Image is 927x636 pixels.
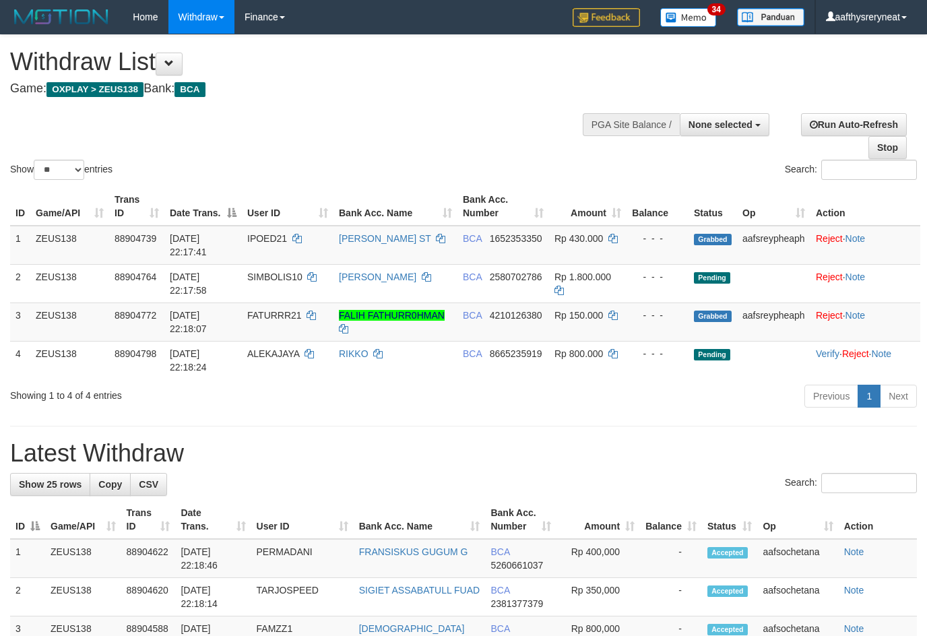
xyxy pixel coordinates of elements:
[707,585,748,597] span: Accepted
[175,578,251,616] td: [DATE] 22:18:14
[868,136,907,159] a: Stop
[707,624,748,635] span: Accepted
[170,310,207,334] span: [DATE] 22:18:07
[174,82,205,97] span: BCA
[801,113,907,136] a: Run Auto-Refresh
[333,187,457,226] th: Bank Acc. Name: activate to sort column ascending
[30,187,109,226] th: Game/API: activate to sort column ascending
[10,7,113,27] img: MOTION_logo.png
[109,187,164,226] th: Trans ID: activate to sort column ascending
[10,303,30,341] td: 3
[737,303,810,341] td: aafsreypheaph
[339,233,431,244] a: [PERSON_NAME] ST
[115,233,156,244] span: 88904739
[339,348,369,359] a: RIKKO
[816,272,843,282] a: Reject
[785,473,917,493] label: Search:
[845,233,866,244] a: Note
[640,501,702,539] th: Balance: activate to sort column ascending
[627,187,689,226] th: Balance
[490,585,509,596] span: BCA
[707,547,748,559] span: Accepted
[170,272,207,296] span: [DATE] 22:17:58
[10,578,45,616] td: 2
[19,479,82,490] span: Show 25 rows
[640,578,702,616] td: -
[339,310,445,321] a: FALIH FATHURR0HMAN
[115,272,156,282] span: 88904764
[10,187,30,226] th: ID
[689,187,737,226] th: Status
[490,348,542,359] span: Copy 8665235919 to clipboard
[121,501,176,539] th: Trans ID: activate to sort column ascending
[10,383,376,402] div: Showing 1 to 4 of 4 entries
[845,272,866,282] a: Note
[573,8,640,27] img: Feedback.jpg
[30,341,109,379] td: ZEUS138
[737,226,810,265] td: aafsreypheaph
[10,49,604,75] h1: Withdraw List
[694,349,730,360] span: Pending
[839,501,917,539] th: Action
[242,187,333,226] th: User ID: activate to sort column ascending
[757,578,838,616] td: aafsochetana
[490,310,542,321] span: Copy 4210126380 to clipboard
[121,539,176,578] td: 88904622
[490,560,543,571] span: Copy 5260661037 to clipboard
[556,578,640,616] td: Rp 350,000
[354,501,486,539] th: Bank Acc. Name: activate to sort column ascending
[359,585,480,596] a: SIGIET ASSABATULL FUAD
[45,501,121,539] th: Game/API: activate to sort column ascending
[251,578,354,616] td: TARJOSPEED
[115,310,156,321] span: 88904772
[632,309,683,322] div: - - -
[554,348,603,359] span: Rp 800.000
[30,303,109,341] td: ZEUS138
[10,82,604,96] h4: Game: Bank:
[34,160,84,180] select: Showentries
[632,347,683,360] div: - - -
[680,113,769,136] button: None selected
[871,348,891,359] a: Note
[490,598,543,609] span: Copy 2381377379 to clipboard
[694,234,732,245] span: Grabbed
[737,187,810,226] th: Op: activate to sort column ascending
[694,311,732,322] span: Grabbed
[247,272,302,282] span: SIMBOLIS10
[10,473,90,496] a: Show 25 rows
[640,539,702,578] td: -
[457,187,549,226] th: Bank Acc. Number: activate to sort column ascending
[816,233,843,244] a: Reject
[45,539,121,578] td: ZEUS138
[175,501,251,539] th: Date Trans.: activate to sort column ascending
[463,272,482,282] span: BCA
[844,623,864,634] a: Note
[490,233,542,244] span: Copy 1652353350 to clipboard
[549,187,627,226] th: Amount: activate to sort column ascending
[810,187,920,226] th: Action
[98,479,122,490] span: Copy
[247,233,287,244] span: IPOED21
[785,160,917,180] label: Search:
[880,385,917,408] a: Next
[821,473,917,493] input: Search:
[810,303,920,341] td: ·
[660,8,717,27] img: Button%20Memo.svg
[816,348,839,359] a: Verify
[554,310,603,321] span: Rp 150.000
[247,310,302,321] span: FATURRR21
[359,546,468,557] a: FRANSISKUS GUGUM G
[251,539,354,578] td: PERMADANI
[554,233,603,244] span: Rp 430.000
[251,501,354,539] th: User ID: activate to sort column ascending
[632,270,683,284] div: - - -
[694,272,730,284] span: Pending
[844,546,864,557] a: Note
[702,501,758,539] th: Status: activate to sort column ascending
[556,501,640,539] th: Amount: activate to sort column ascending
[30,264,109,303] td: ZEUS138
[490,623,509,634] span: BCA
[490,272,542,282] span: Copy 2580702786 to clipboard
[810,226,920,265] td: ·
[46,82,143,97] span: OXPLAY > ZEUS138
